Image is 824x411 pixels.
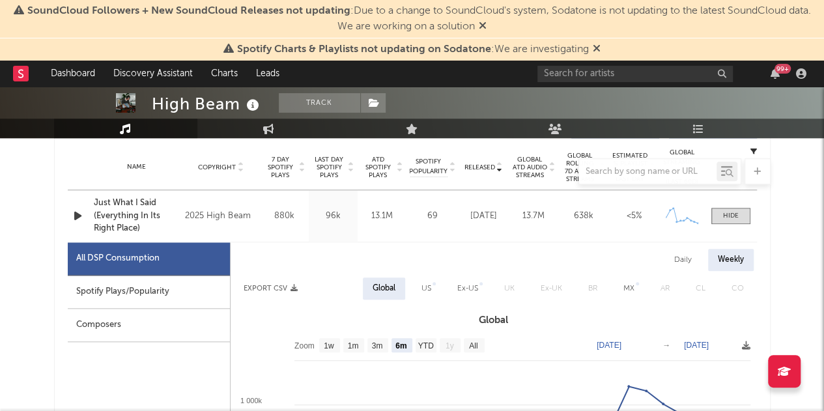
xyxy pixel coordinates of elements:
[410,210,455,223] div: 69
[247,61,289,87] a: Leads
[457,281,478,296] div: Ex-US
[237,44,589,55] span: : We are investigating
[579,167,717,177] input: Search by song name or URL
[68,242,230,276] div: All DSP Consumption
[202,61,247,87] a: Charts
[612,152,648,183] span: Estimated % Playlist Streams Last Day
[104,61,202,87] a: Discovery Assistant
[623,281,634,296] div: MX
[418,341,433,350] text: YTD
[240,397,262,404] text: 1 000k
[244,285,298,292] button: Export CSV
[684,341,709,350] text: [DATE]
[263,210,305,223] div: 880k
[479,21,487,32] span: Dismiss
[231,313,757,328] h3: Global
[771,68,780,79] button: 99+
[312,156,347,179] span: Last Day Spotify Plays
[469,341,477,350] text: All
[774,64,791,74] div: 99 +
[237,44,491,55] span: Spotify Charts & Playlists not updating on Sodatone
[27,6,350,16] span: SoundCloud Followers + New SoundCloud Releases not updating
[662,148,702,187] div: Global Streaming Trend (Last 60D)
[612,210,656,223] div: <5%
[395,341,406,350] text: 6m
[361,156,395,179] span: ATD Spotify Plays
[263,156,298,179] span: 7 Day Spotify Plays
[294,341,315,350] text: Zoom
[42,61,104,87] a: Dashboard
[562,152,598,183] span: Global Rolling 7D Audio Streams
[361,210,403,223] div: 13.1M
[593,44,601,55] span: Dismiss
[68,276,230,309] div: Spotify Plays/Popularity
[537,66,733,82] input: Search for artists
[185,208,256,224] div: 2025 High Beam
[373,281,395,296] div: Global
[664,249,702,271] div: Daily
[324,341,334,350] text: 1w
[94,197,179,235] a: Just What I Said (Everything In Its Right Place)
[68,309,230,342] div: Composers
[371,341,382,350] text: 3m
[76,251,160,266] div: All DSP Consumption
[347,341,358,350] text: 1m
[445,341,453,350] text: 1y
[421,281,431,296] div: US
[152,93,263,115] div: High Beam
[512,156,548,179] span: Global ATD Audio Streams
[409,157,448,177] span: Spotify Popularity
[462,210,505,223] div: [DATE]
[279,93,360,113] button: Track
[512,210,556,223] div: 13.7M
[597,341,621,350] text: [DATE]
[662,341,670,350] text: →
[312,210,354,223] div: 96k
[708,249,754,271] div: Weekly
[27,6,811,32] span: : Due to a change to SoundCloud's system, Sodatone is not updating to the latest SoundCloud data....
[562,210,606,223] div: 638k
